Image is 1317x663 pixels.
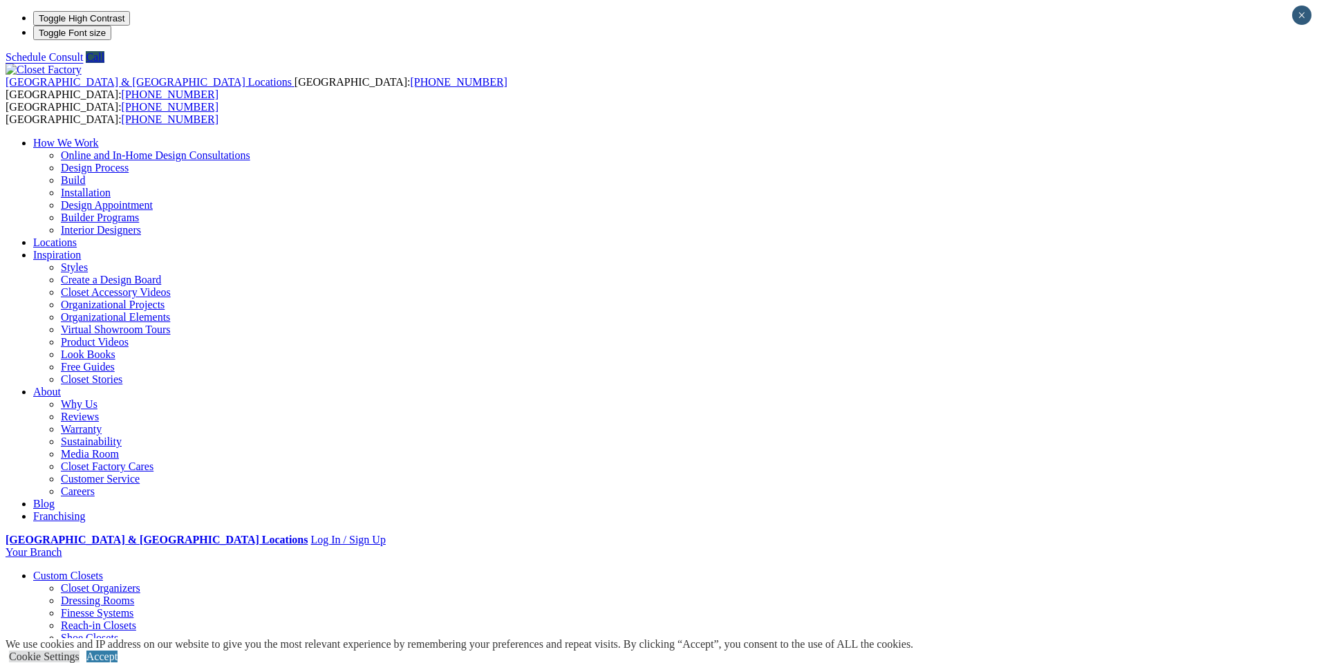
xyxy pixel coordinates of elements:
a: Your Branch [6,546,62,558]
a: [PHONE_NUMBER] [122,88,218,100]
span: Toggle Font size [39,28,106,38]
a: Closet Stories [61,373,122,385]
a: Finesse Systems [61,607,133,619]
span: [GEOGRAPHIC_DATA] & [GEOGRAPHIC_DATA] Locations [6,76,292,88]
a: Virtual Showroom Tours [61,324,171,335]
a: Reviews [61,411,99,422]
a: Closet Accessory Videos [61,286,171,298]
a: Styles [61,261,88,273]
a: [PHONE_NUMBER] [410,76,507,88]
a: Call [86,51,104,63]
a: Log In / Sign Up [310,534,385,545]
a: Closet Organizers [61,582,140,594]
a: Closet Factory Cares [61,460,153,472]
button: Toggle Font size [33,26,111,40]
a: Why Us [61,398,97,410]
span: [GEOGRAPHIC_DATA]: [GEOGRAPHIC_DATA]: [6,101,218,125]
button: Close [1292,6,1311,25]
a: Cookie Settings [9,651,80,662]
a: Sustainability [61,436,122,447]
a: Interior Designers [61,224,141,236]
a: Dressing Rooms [61,595,134,606]
a: Create a Design Board [61,274,161,286]
a: Blog [33,498,55,510]
a: [PHONE_NUMBER] [122,113,218,125]
img: Closet Factory [6,64,82,76]
a: Custom Closets [33,570,103,581]
a: [GEOGRAPHIC_DATA] & [GEOGRAPHIC_DATA] Locations [6,534,308,545]
a: [GEOGRAPHIC_DATA] & [GEOGRAPHIC_DATA] Locations [6,76,295,88]
div: We use cookies and IP address on our website to give you the most relevant experience by remember... [6,638,913,651]
a: [PHONE_NUMBER] [122,101,218,113]
a: Customer Service [61,473,140,485]
a: Organizational Projects [61,299,165,310]
a: Build [61,174,86,186]
a: Shoe Closets [61,632,118,644]
a: Design Process [61,162,129,174]
a: Media Room [61,448,119,460]
a: Builder Programs [61,212,139,223]
a: Accept [86,651,118,662]
a: Look Books [61,348,115,360]
a: Organizational Elements [61,311,170,323]
a: Careers [61,485,95,497]
span: Toggle High Contrast [39,13,124,24]
a: Locations [33,236,77,248]
a: Inspiration [33,249,81,261]
a: Free Guides [61,361,115,373]
a: How We Work [33,137,99,149]
span: [GEOGRAPHIC_DATA]: [GEOGRAPHIC_DATA]: [6,76,507,100]
a: Product Videos [61,336,129,348]
a: Design Appointment [61,199,153,211]
a: Online and In-Home Design Consultations [61,149,250,161]
a: Reach-in Closets [61,619,136,631]
button: Toggle High Contrast [33,11,130,26]
a: Installation [61,187,111,198]
a: Schedule Consult [6,51,83,63]
a: Warranty [61,423,102,435]
a: Franchising [33,510,86,522]
a: About [33,386,61,398]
